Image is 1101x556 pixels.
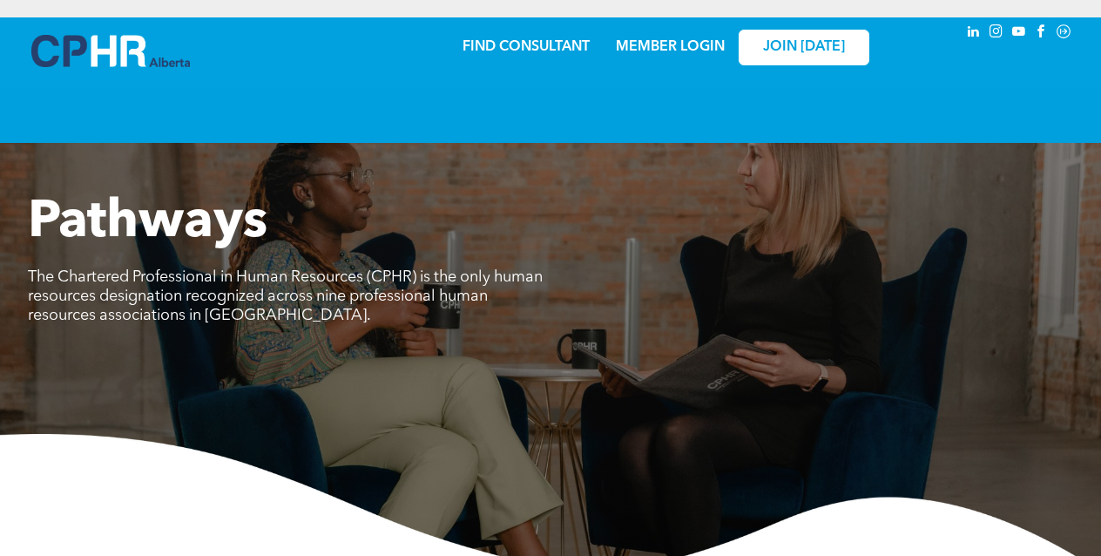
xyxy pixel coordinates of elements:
[1031,22,1050,45] a: facebook
[739,30,869,65] a: JOIN [DATE]
[28,197,267,249] span: Pathways
[1054,22,1073,45] a: Social network
[28,269,543,323] span: The Chartered Professional in Human Resources (CPHR) is the only human resources designation reco...
[1009,22,1028,45] a: youtube
[616,40,725,54] a: MEMBER LOGIN
[986,22,1005,45] a: instagram
[31,35,190,67] img: A blue and white logo for cp alberta
[763,39,845,56] span: JOIN [DATE]
[963,22,983,45] a: linkedin
[463,40,590,54] a: FIND CONSULTANT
